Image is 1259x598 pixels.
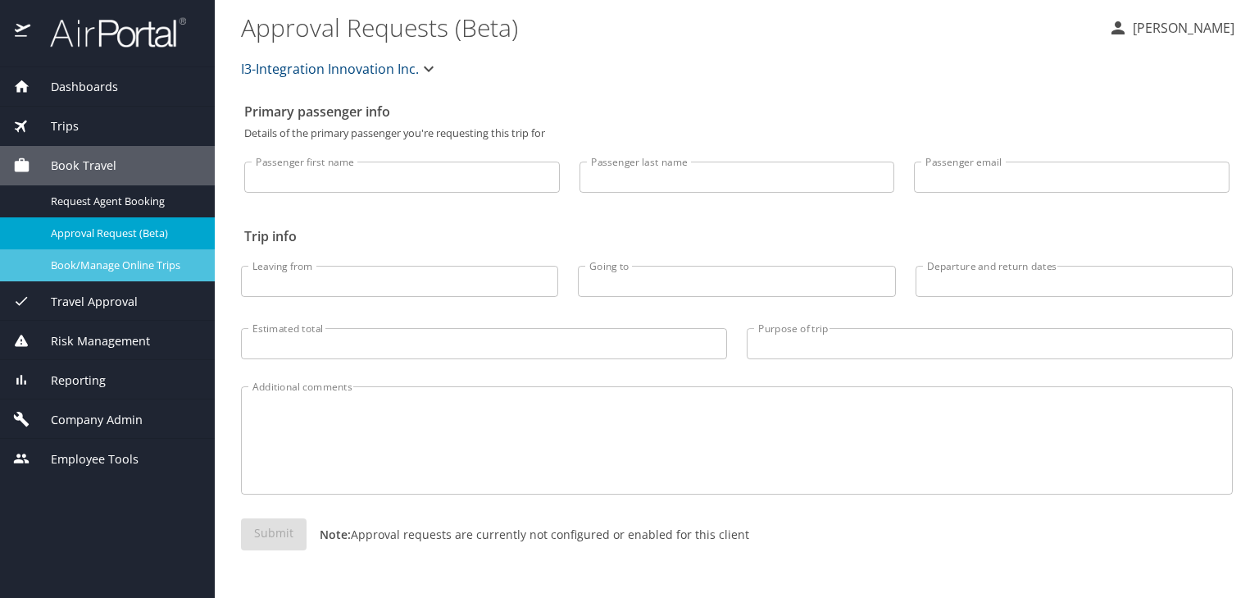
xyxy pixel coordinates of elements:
p: [PERSON_NAME] [1128,18,1234,38]
h2: Primary passenger info [244,98,1229,125]
img: airportal-logo.png [32,16,186,48]
span: Request Agent Booking [51,194,195,209]
span: Company Admin [30,411,143,429]
h1: Approval Requests (Beta) [241,2,1095,52]
span: I3-Integration Innovation Inc. [241,57,419,80]
span: Book/Manage Online Trips [51,258,195,273]
span: Trips [30,117,79,135]
p: Approval requests are currently not configured or enabled for this client [307,526,749,543]
img: icon-airportal.png [15,16,32,48]
button: [PERSON_NAME] [1102,13,1241,43]
span: Reporting [30,372,106,390]
span: Dashboards [30,78,118,96]
button: I3-Integration Innovation Inc. [234,52,445,85]
span: Risk Management [30,332,150,350]
p: Details of the primary passenger you're requesting this trip for [244,128,1229,139]
span: Employee Tools [30,450,139,468]
strong: Note: [320,527,351,542]
span: Travel Approval [30,293,138,311]
span: Book Travel [30,157,116,175]
h2: Trip info [244,223,1229,249]
span: Approval Request (Beta) [51,226,195,241]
